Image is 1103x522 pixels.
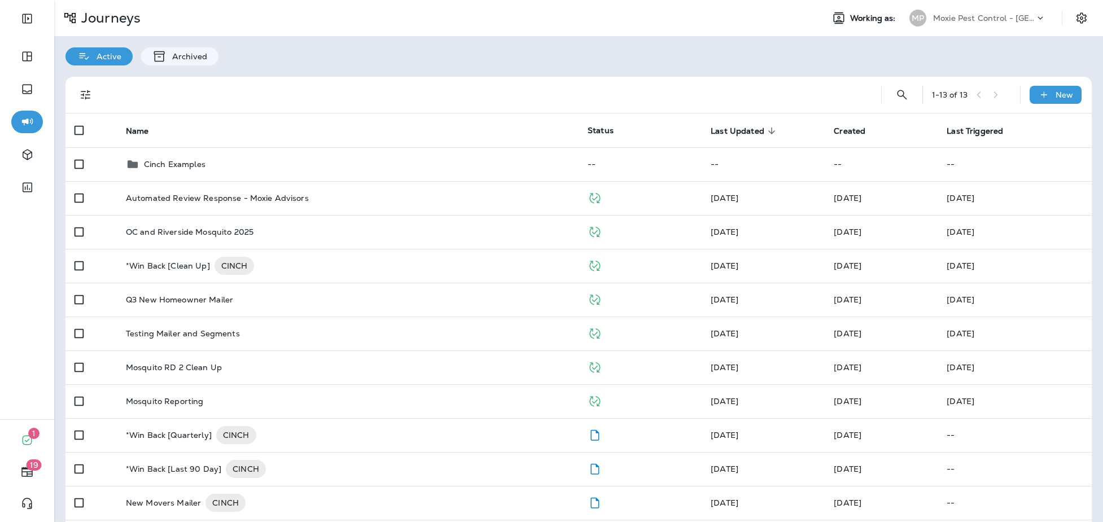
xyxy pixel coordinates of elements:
[126,363,222,372] p: Mosquito RD 2 Clean Up
[938,283,1092,317] td: [DATE]
[702,147,825,181] td: --
[588,260,602,270] span: Published
[834,193,861,203] span: Priscilla Valverde
[932,90,968,99] div: 1 - 13 of 13
[834,295,861,305] span: Jason Munk
[75,84,97,106] button: Filters
[588,429,602,439] span: Draft
[947,126,1003,136] span: Last Triggered
[834,396,861,406] span: Jason Munk
[126,397,204,406] p: Mosquito Reporting
[588,463,602,473] span: Draft
[711,126,779,136] span: Last Updated
[126,460,221,478] p: *Win Back [Last 90 Day]
[588,226,602,236] span: Published
[126,227,253,236] p: OC and Riverside Mosquito 2025
[126,194,309,203] p: Automated Review Response - Moxie Advisors
[909,10,926,27] div: MP
[850,14,898,23] span: Working as:
[711,498,738,508] span: Jason Munk
[216,429,256,441] span: CINCH
[834,126,880,136] span: Created
[938,215,1092,249] td: [DATE]
[11,429,43,451] button: 1
[938,249,1092,283] td: [DATE]
[825,147,938,181] td: --
[711,328,738,339] span: Jason Munk
[938,181,1092,215] td: [DATE]
[588,125,614,135] span: Status
[215,257,255,275] div: CINCH
[891,84,913,106] button: Search Journeys
[711,430,738,440] span: Jason Munk
[11,7,43,30] button: Expand Sidebar
[588,192,602,202] span: Published
[226,463,266,475] span: CINCH
[711,261,738,271] span: Jason Munk
[588,361,602,371] span: Published
[11,460,43,483] button: 19
[588,293,602,304] span: Published
[216,426,256,444] div: CINCH
[126,494,201,512] p: New Movers Mailer
[126,126,149,136] span: Name
[126,329,240,338] p: Testing Mailer and Segments
[77,10,141,27] p: Journeys
[947,498,1083,507] p: --
[711,193,738,203] span: Shannon Davis
[947,464,1083,473] p: --
[126,257,210,275] p: *Win Back [Clean Up]
[91,52,121,61] p: Active
[834,227,861,237] span: Jason Munk
[1056,90,1073,99] p: New
[126,126,164,136] span: Name
[28,428,40,439] span: 1
[834,498,861,508] span: Jason Munk
[126,295,233,304] p: Q3 New Homeowner Mailer
[938,384,1092,418] td: [DATE]
[834,328,861,339] span: Jason Munk
[938,350,1092,384] td: [DATE]
[167,52,207,61] p: Archived
[27,459,42,471] span: 19
[711,396,738,406] span: Jason Munk
[588,395,602,405] span: Published
[834,126,865,136] span: Created
[126,426,212,444] p: *Win Back [Quarterly]
[205,494,246,512] div: CINCH
[588,497,602,507] span: Draft
[834,430,861,440] span: Jason Munk
[947,126,1018,136] span: Last Triggered
[938,317,1092,350] td: [DATE]
[711,295,738,305] span: Jason Munk
[947,431,1083,440] p: --
[1071,8,1092,28] button: Settings
[215,260,255,271] span: CINCH
[834,261,861,271] span: Jason Munk
[205,497,246,508] span: CINCH
[834,362,861,372] span: Jason Munk
[579,147,702,181] td: --
[588,327,602,337] span: Published
[938,147,1092,181] td: --
[933,14,1035,23] p: Moxie Pest Control - [GEOGRAPHIC_DATA]
[711,362,738,372] span: Jason Munk
[834,464,861,474] span: Jason Munk
[226,460,266,478] div: CINCH
[711,227,738,237] span: Jason Munk
[711,126,764,136] span: Last Updated
[144,160,205,169] p: Cinch Examples
[711,464,738,474] span: Jason Munk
